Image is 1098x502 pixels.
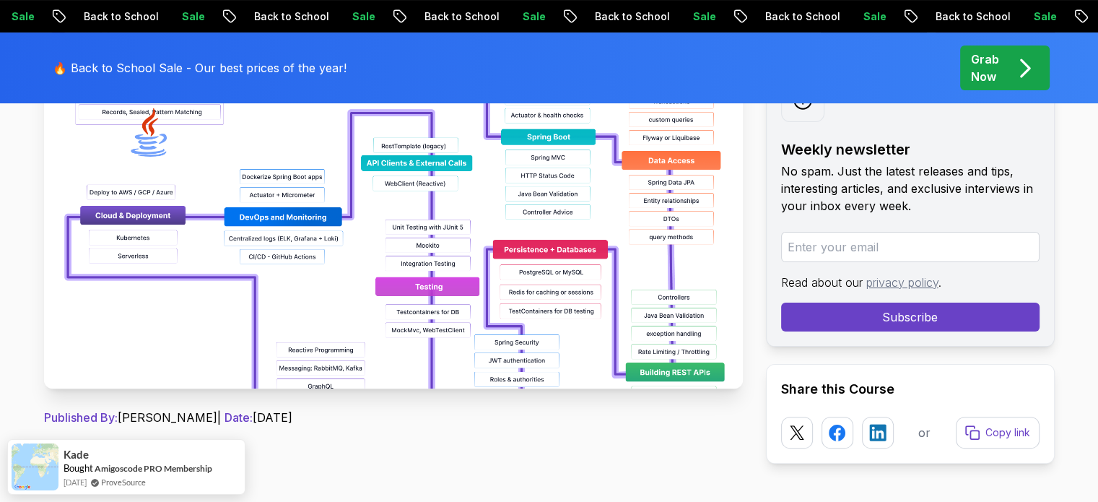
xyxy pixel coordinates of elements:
[101,477,146,487] a: ProveSource
[866,275,938,290] a: privacy policy
[781,379,1040,399] h2: Share this Course
[914,9,960,24] p: Sale
[64,476,87,488] span: [DATE]
[44,410,118,425] span: Published By:
[134,9,232,24] p: Back to School
[971,51,999,85] p: Grab Now
[95,462,212,475] a: Amigoscode PRO Membership
[64,449,89,461] span: Kade
[12,443,58,490] img: provesource social proof notification image
[816,9,914,24] p: Back to School
[781,139,1040,160] h2: Weekly newsletter
[305,9,403,24] p: Back to School
[573,9,619,24] p: Sale
[645,9,744,24] p: Back to School
[232,9,279,24] p: Sale
[403,9,449,24] p: Sale
[44,455,743,478] h2: Introduction
[475,9,573,24] p: Back to School
[53,59,347,77] p: 🔥 Back to School Sale - Our best prices of the year!
[985,425,1030,440] p: Copy link
[64,462,93,474] span: Bought
[781,232,1040,262] input: Enter your email
[918,424,931,441] p: or
[781,303,1040,332] button: Subscribe
[986,9,1084,24] p: Back to School
[44,409,743,426] p: [PERSON_NAME] | [DATE]
[744,9,790,24] p: Sale
[781,274,1040,291] p: Read about our .
[781,163,1040,215] p: No spam. Just the latest releases and tips, interesting articles, and exclusive interviews in you...
[62,9,108,24] p: Sale
[44,64,743,389] img: Spring Boot Roadmap 2025: The Complete Guide for Backend Developers thumbnail
[225,410,253,425] span: Date:
[956,417,1040,449] button: Copy link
